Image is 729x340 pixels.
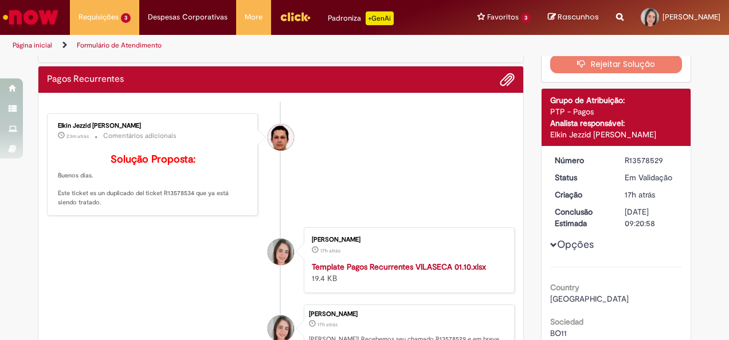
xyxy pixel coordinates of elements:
ul: Trilhas de página [9,35,477,56]
b: Sociedad [550,317,583,327]
div: 29/09/2025 17:20:55 [625,189,678,200]
div: Elkin Jezzid [PERSON_NAME] [550,129,683,140]
a: Rascunhos [548,12,599,23]
span: 17h atrás [625,189,655,200]
a: Página inicial [13,41,52,50]
dt: Criação [546,189,617,200]
span: [PERSON_NAME] [663,12,720,22]
span: More [245,11,262,23]
span: Despesas Corporativas [148,11,228,23]
a: Template Pagos Recurrentes VILASECA 01.10.xlsx [312,262,486,272]
div: [PERSON_NAME] [312,236,503,243]
dt: Status [546,172,617,183]
time: 30/09/2025 09:54:43 [66,133,89,140]
button: Adicionar anexos [500,72,515,87]
div: [PERSON_NAME] [309,311,508,318]
span: 3 [521,13,531,23]
span: Rascunhos [558,11,599,22]
div: Analista responsável: [550,117,683,129]
dt: Conclusão Estimada [546,206,617,229]
span: 23m atrás [66,133,89,140]
small: Comentários adicionais [103,131,177,141]
span: Favoritos [487,11,519,23]
div: [DATE] 09:20:58 [625,206,678,229]
span: 17h atrás [320,247,340,254]
div: Bruna De Lima [268,239,294,265]
button: Rejeitar Solução [550,55,683,73]
div: Grupo de Atribuição: [550,94,683,106]
div: PTP - Pagos [550,106,683,117]
b: Solução Proposta: [111,153,195,166]
div: Padroniza [328,11,394,25]
span: [GEOGRAPHIC_DATA] [550,294,629,304]
img: click_logo_yellow_360x200.png [280,8,311,25]
img: ServiceNow [1,6,60,29]
time: 29/09/2025 17:20:51 [320,247,340,254]
div: Em Validação [625,172,678,183]
div: 19.4 KB [312,261,503,284]
time: 29/09/2025 17:20:55 [625,189,655,200]
b: Country [550,282,579,292]
span: BO11 [550,328,567,338]
span: 17h atrás [318,321,338,328]
span: 3 [121,13,131,23]
time: 29/09/2025 17:20:55 [318,321,338,328]
dt: Número [546,155,617,166]
a: Formulário de Atendimento [77,41,162,50]
span: Requisições [79,11,119,23]
div: Elkin Jezzid Rugeles Vargas [268,124,294,151]
p: Buenos días. Este ticket es un duplicado del ticket R13578534 que ya está siendo tratado. [58,154,249,207]
h2: Pagos Recurrentes Histórico de tíquete [47,74,124,85]
p: +GenAi [366,11,394,25]
div: R13578529 [625,155,678,166]
div: Elkin Jezzid [PERSON_NAME] [58,122,249,129]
